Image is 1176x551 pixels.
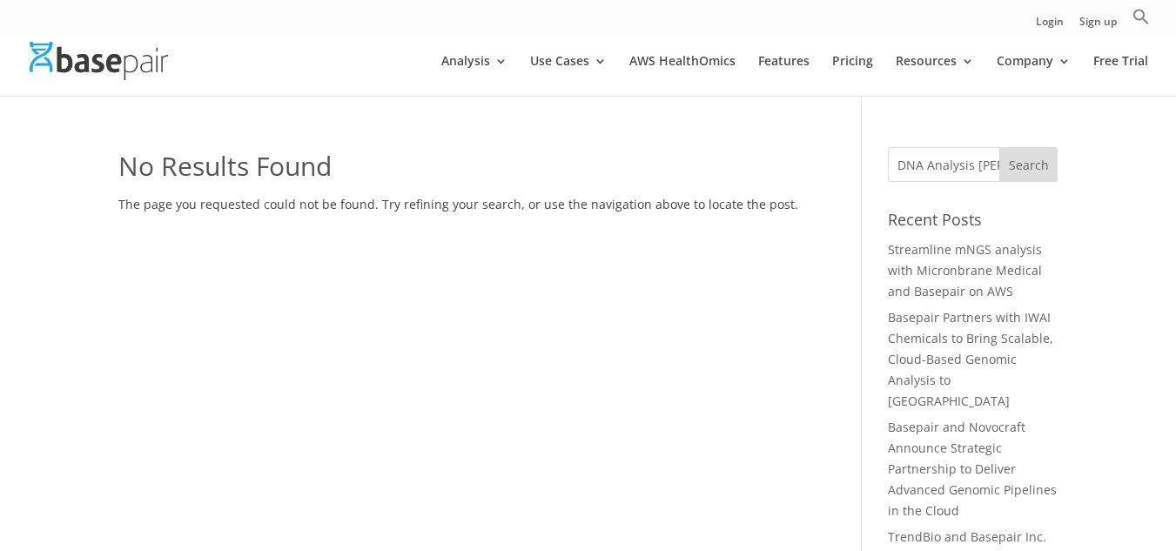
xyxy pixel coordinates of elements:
a: Basepair and Novocraft Announce Strategic Partnership to Deliver Advanced Genomic Pipelines in th... [888,419,1057,518]
a: Sign up [1079,17,1117,35]
a: Resources [896,55,974,96]
a: AWS HealthOmics [629,55,736,96]
h4: Recent Posts [888,208,1058,239]
a: Login [1036,17,1064,35]
input: Search [999,147,1058,182]
a: Basepair Partners with IWAI Chemicals to Bring Scalable, Cloud-Based Genomic Analysis to [GEOGRAP... [888,309,1053,408]
img: Basepair [30,42,168,79]
p: The page you requested could not be found. Try refining your search, or use the navigation above ... [118,194,810,215]
a: Features [758,55,810,96]
svg: Search [1132,8,1150,25]
a: Search Icon Link [1132,8,1150,35]
a: Analysis [441,55,507,96]
a: Free Trial [1093,55,1148,96]
h1: No Results Found [118,147,810,194]
a: Use Cases [530,55,607,96]
a: Pricing [832,55,873,96]
a: Streamline mNGS analysis with Micronbrane Medical and Basepair on AWS [888,241,1042,299]
a: Company [997,55,1071,96]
